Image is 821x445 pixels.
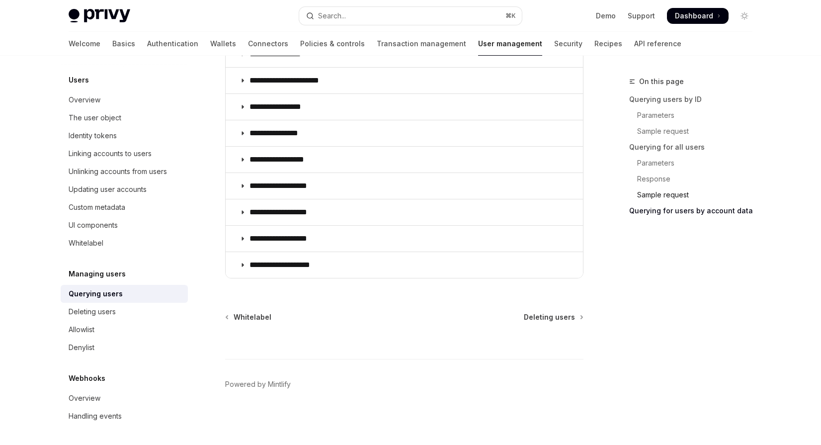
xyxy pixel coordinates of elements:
a: Connectors [248,32,288,56]
a: Deleting users [524,312,582,322]
span: Dashboard [675,11,713,21]
a: Parameters [629,107,760,123]
div: Custom metadata [69,201,125,213]
a: Policies & controls [300,32,365,56]
div: Handling events [69,410,122,422]
a: Dashboard [667,8,729,24]
a: Deleting users [61,303,188,321]
a: Parameters [629,155,760,171]
a: Querying for users by account data [629,203,760,219]
a: Identity tokens [61,127,188,145]
div: Linking accounts to users [69,148,152,160]
a: Overview [61,389,188,407]
div: UI components [69,219,118,231]
div: Identity tokens [69,130,117,142]
a: Querying for all users [629,139,760,155]
div: Updating user accounts [69,183,147,195]
a: Querying users by ID [629,91,760,107]
div: Whitelabel [69,237,103,249]
a: Powered by Mintlify [225,379,291,389]
span: On this page [639,76,684,88]
div: Overview [69,94,100,106]
a: Linking accounts to users [61,145,188,163]
div: Search... [318,10,346,22]
a: Overview [61,91,188,109]
a: Updating user accounts [61,180,188,198]
a: Whitelabel [226,312,271,322]
button: Toggle dark mode [737,8,752,24]
a: Wallets [210,32,236,56]
a: Handling events [61,407,188,425]
span: ⌘ K [505,12,516,20]
div: Denylist [69,342,94,354]
div: The user object [69,112,121,124]
div: Overview [69,392,100,404]
a: UI components [61,216,188,234]
span: Whitelabel [234,312,271,322]
a: Welcome [69,32,100,56]
a: Whitelabel [61,234,188,252]
a: The user object [61,109,188,127]
a: Unlinking accounts from users [61,163,188,180]
a: Custom metadata [61,198,188,216]
a: Sample request [629,187,760,203]
h5: Webhooks [69,372,105,384]
button: Open search [299,7,522,25]
a: API reference [634,32,681,56]
a: Support [628,11,655,21]
span: Deleting users [524,312,575,322]
a: Authentication [147,32,198,56]
a: Transaction management [377,32,466,56]
a: Allowlist [61,321,188,339]
a: Querying users [61,285,188,303]
a: Denylist [61,339,188,356]
a: User management [478,32,542,56]
img: light logo [69,9,130,23]
a: Security [554,32,582,56]
a: Sample request [629,123,760,139]
a: Demo [596,11,616,21]
a: Recipes [594,32,622,56]
div: Allowlist [69,324,94,336]
div: Querying users [69,288,123,300]
a: Response [629,171,760,187]
h5: Users [69,74,89,86]
div: Deleting users [69,306,116,318]
a: Basics [112,32,135,56]
h5: Managing users [69,268,126,280]
div: Unlinking accounts from users [69,166,167,178]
